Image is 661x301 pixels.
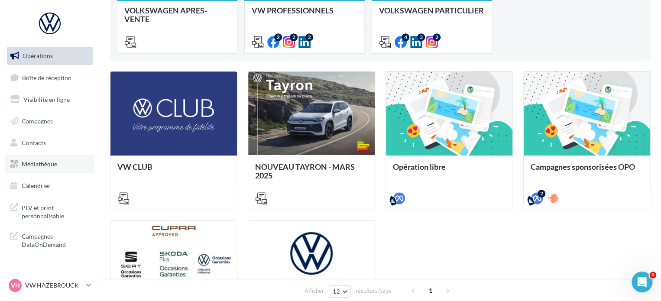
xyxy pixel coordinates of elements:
[379,6,484,15] span: VOLKSWAGEN PARTICULIER
[290,33,298,41] div: 2
[433,33,441,41] div: 2
[5,47,94,65] a: Opérations
[531,162,635,172] span: Campagnes sponsorisées OPO
[424,284,437,298] span: 1
[23,96,70,103] span: Visibilité en ligne
[23,52,53,59] span: Opérations
[649,272,656,278] span: 1
[5,227,94,252] a: Campagnes DataOnDemand
[11,281,20,290] span: VH
[402,33,409,41] div: 4
[356,287,392,295] span: résultats/page
[22,74,71,81] span: Boîte de réception
[5,134,94,152] a: Contacts
[117,162,152,172] span: VW CLUB
[5,68,94,87] a: Boîte de réception
[632,272,652,292] iframe: Intercom live chat
[7,277,93,294] a: VH VW HAZEBROUCK
[124,6,207,24] span: VOLKSWAGEN APRES-VENTE
[274,33,282,41] div: 2
[5,91,94,109] a: Visibilité en ligne
[417,33,425,41] div: 3
[22,230,89,249] span: Campagnes DataOnDemand
[5,155,94,173] a: Médiathèque
[538,190,545,197] div: 2
[333,288,340,295] span: 12
[252,6,334,15] span: VW PROFESSIONNELS
[22,182,51,189] span: Calendrier
[305,287,324,295] span: Afficher
[22,117,53,125] span: Campagnes
[255,162,355,180] span: NOUVEAU TAYRON - MARS 2025
[5,177,94,195] a: Calendrier
[5,112,94,130] a: Campagnes
[5,198,94,224] a: PLV et print personnalisable
[393,162,446,172] span: Opération libre
[22,160,57,168] span: Médiathèque
[25,281,83,290] p: VW HAZEBROUCK
[22,202,89,220] span: PLV et print personnalisable
[305,33,313,41] div: 2
[329,285,351,298] button: 12
[22,139,46,146] span: Contacts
